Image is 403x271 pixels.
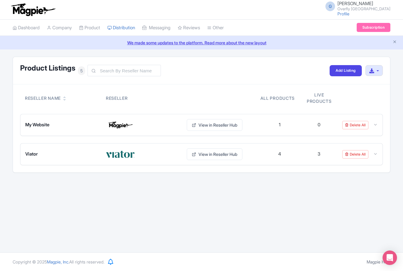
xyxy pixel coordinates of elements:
div: 0 [318,121,320,128]
a: Delete All [342,150,368,159]
a: Subscription [357,23,390,32]
small: Overfly [GEOGRAPHIC_DATA] [337,7,390,11]
a: Product [79,20,100,36]
a: Dashboard [13,20,40,36]
a: Distribution [107,20,135,36]
span: 5 [78,66,85,75]
div: Open Intercom Messenger [383,251,397,265]
a: G [PERSON_NAME] Overfly [GEOGRAPHIC_DATA] [322,1,390,11]
div: Copyright © 2025 All rights reserved. [9,259,108,265]
a: Profile [337,11,349,16]
div: 1 [279,121,281,128]
div: Reseller Name [25,95,61,101]
div: 4 [278,151,281,158]
button: Close announcement [392,39,397,46]
img: Viator [106,150,135,159]
a: View in Reseller Hub [187,119,242,131]
div: Reseller [106,95,180,101]
img: logo-ab69f6fb50320c5b225c76a69d11143b.png [10,3,56,16]
h1: Product Listings [20,64,75,72]
div: 3 [318,151,320,158]
a: View in Reseller Hub [187,148,242,160]
span: My Website [25,121,49,128]
a: Add Listing [330,65,361,76]
a: Magpie Help [367,259,390,264]
span: Magpie, Inc. [47,259,69,264]
span: G [325,2,335,11]
a: Company [47,20,72,36]
a: Delete All [342,121,368,129]
a: Other [207,20,224,36]
input: Search By Reseller Name [88,65,161,76]
a: Messaging [142,20,171,36]
img: My Website [106,120,135,130]
span: [PERSON_NAME] [337,1,373,6]
a: Reviews [178,20,200,36]
div: All products [260,95,295,101]
a: We made some updates to the platform. Read more about the new layout [4,39,399,46]
div: Live products [302,92,336,104]
span: Viator [25,151,38,158]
